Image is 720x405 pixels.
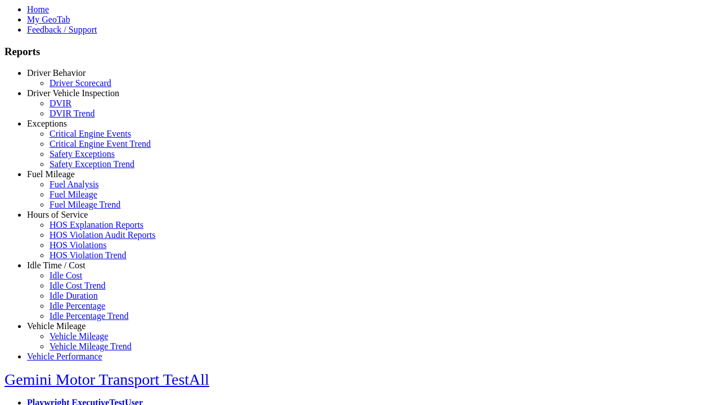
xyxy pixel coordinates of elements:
a: Fuel Mileage [49,190,97,199]
a: Safety Exceptions [49,149,115,159]
a: DVIR [49,98,71,108]
a: Feedback / Support [27,25,97,34]
a: Idle Duration [49,291,98,300]
a: Idle Time / Cost [27,260,85,270]
a: Driver Scorecard [49,78,111,88]
a: Critical Engine Event Trend [49,139,151,148]
a: Gemini Motor Transport TestAll [4,371,209,388]
a: Idle Cost Trend [49,281,106,290]
a: Vehicle Performance [27,352,102,361]
a: Idle Percentage [49,301,105,310]
a: HOS Explanation Reports [49,220,143,229]
h3: Reports [4,46,715,58]
a: Vehicle Mileage [27,321,85,331]
a: Idle Percentage Trend [49,311,128,321]
a: HOS Violations [49,240,106,250]
a: Critical Engine Events [49,129,131,138]
a: Hours of Service [27,210,88,219]
a: DVIR Trend [49,109,94,118]
a: Fuel Mileage [27,169,75,179]
a: My GeoTab [27,15,70,24]
a: Driver Behavior [27,68,85,78]
a: Fuel Analysis [49,179,99,189]
a: Idle Cost [49,271,82,280]
a: Vehicle Mileage Trend [49,341,132,351]
a: Fuel Mileage Trend [49,200,120,209]
a: Driver Vehicle Inspection [27,88,119,98]
a: HOS Violation Audit Reports [49,230,156,240]
a: HOS Violation Trend [49,250,127,260]
a: Exceptions [27,119,67,128]
a: Vehicle Mileage [49,331,108,341]
a: Home [27,4,49,14]
a: Safety Exception Trend [49,159,134,169]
